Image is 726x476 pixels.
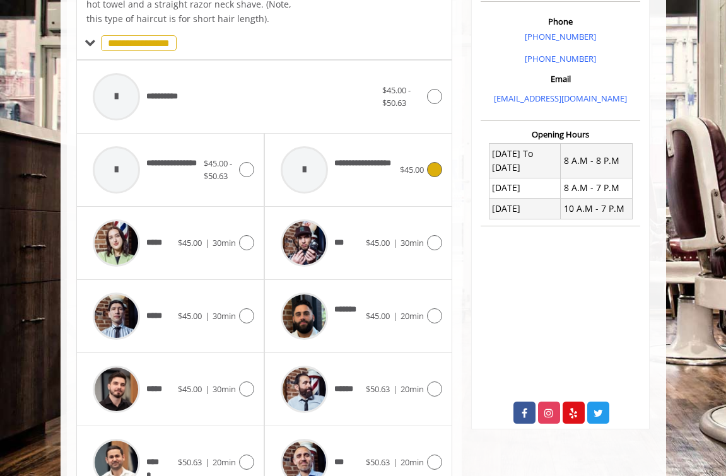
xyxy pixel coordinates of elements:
[401,237,424,248] span: 30min
[561,178,632,198] td: 8 A.M - 7 P.M
[481,130,640,139] h3: Opening Hours
[382,84,411,109] span: $45.00 - $50.63
[366,456,390,468] span: $50.63
[204,158,232,182] span: $45.00 - $50.63
[401,383,424,395] span: 20min
[213,383,236,395] span: 30min
[561,143,632,178] td: 8 A.M - 8 P.M
[178,456,202,468] span: $50.63
[366,237,390,248] span: $45.00
[484,17,637,26] h3: Phone
[205,383,209,395] span: |
[561,199,632,219] td: 10 A.M - 7 P.M
[213,310,236,322] span: 30min
[525,53,596,64] a: [PHONE_NUMBER]
[400,164,424,175] span: $45.00
[213,237,236,248] span: 30min
[393,456,397,468] span: |
[489,178,560,198] td: [DATE]
[366,383,390,395] span: $50.63
[401,456,424,468] span: 20min
[178,310,202,322] span: $45.00
[494,93,627,104] a: [EMAIL_ADDRESS][DOMAIN_NAME]
[489,199,560,219] td: [DATE]
[525,31,596,42] a: [PHONE_NUMBER]
[205,456,209,468] span: |
[393,383,397,395] span: |
[213,456,236,468] span: 20min
[484,74,637,83] h3: Email
[178,237,202,248] span: $45.00
[178,383,202,395] span: $45.00
[489,143,560,178] td: [DATE] To [DATE]
[366,310,390,322] span: $45.00
[205,237,209,248] span: |
[393,310,397,322] span: |
[205,310,209,322] span: |
[401,310,424,322] span: 20min
[393,237,397,248] span: |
